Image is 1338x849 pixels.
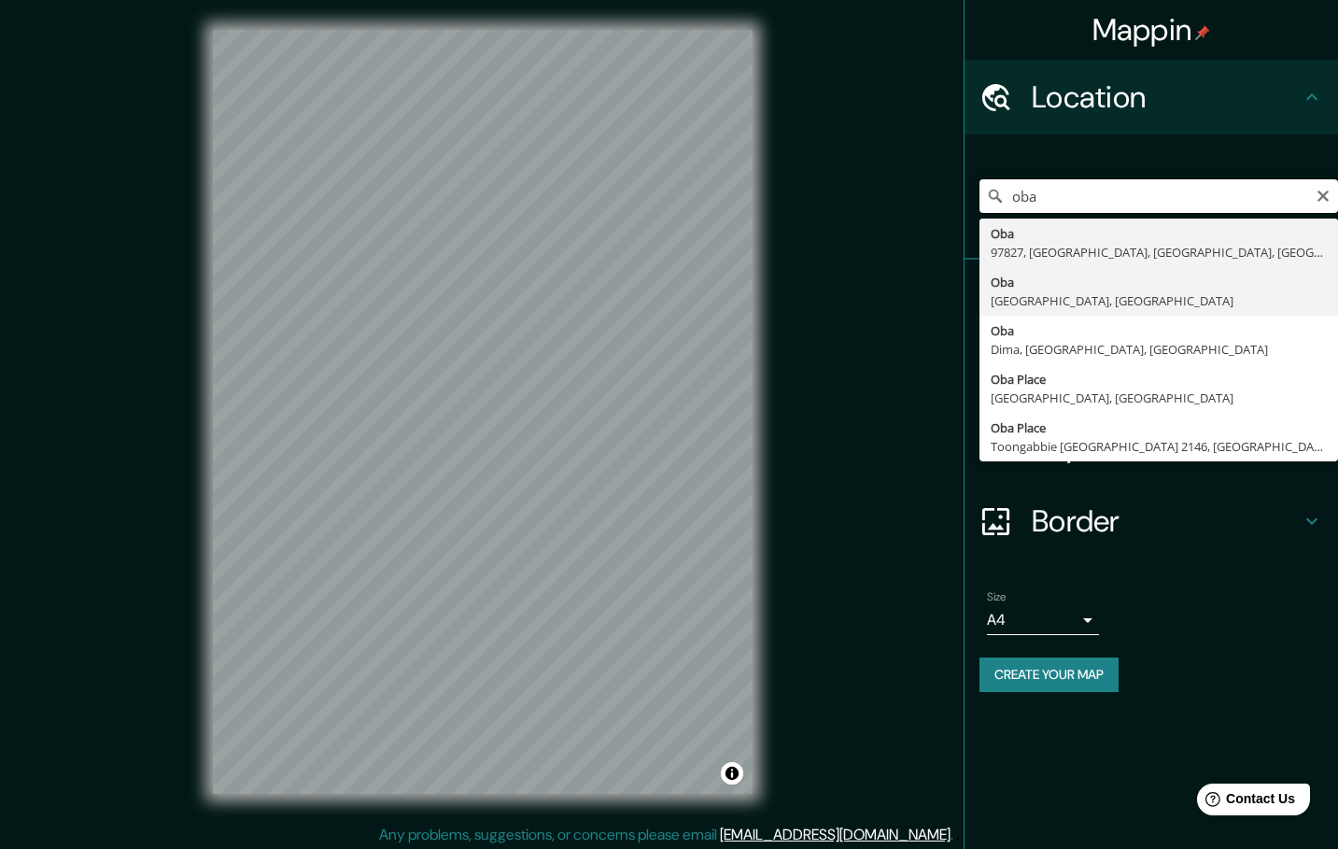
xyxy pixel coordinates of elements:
[1032,78,1301,116] h4: Location
[991,418,1327,437] div: Oba Place
[991,370,1327,389] div: Oba Place
[987,589,1007,605] label: Size
[991,321,1327,340] div: Oba
[1032,428,1301,465] h4: Layout
[379,824,953,846] p: Any problems, suggestions, or concerns please email .
[991,340,1327,359] div: Dima, [GEOGRAPHIC_DATA], [GEOGRAPHIC_DATA]
[979,658,1119,692] button: Create your map
[991,273,1327,291] div: Oba
[965,60,1338,134] div: Location
[991,291,1327,310] div: [GEOGRAPHIC_DATA], [GEOGRAPHIC_DATA]
[979,179,1338,213] input: Pick your city or area
[991,243,1327,262] div: 97827, [GEOGRAPHIC_DATA], [GEOGRAPHIC_DATA], [GEOGRAPHIC_DATA], [GEOGRAPHIC_DATA]
[965,260,1338,334] div: Pins
[1172,776,1317,828] iframe: Help widget launcher
[965,409,1338,484] div: Layout
[991,224,1327,243] div: Oba
[1032,502,1301,540] h4: Border
[1195,25,1210,40] img: pin-icon.png
[1092,11,1211,49] h4: Mappin
[991,389,1327,407] div: [GEOGRAPHIC_DATA], [GEOGRAPHIC_DATA]
[987,605,1099,635] div: A4
[720,825,951,844] a: [EMAIL_ADDRESS][DOMAIN_NAME]
[956,824,960,846] div: .
[721,762,743,785] button: Toggle attribution
[213,30,753,794] canvas: Map
[953,824,956,846] div: .
[1316,186,1331,204] button: Clear
[965,484,1338,559] div: Border
[965,334,1338,409] div: Style
[991,437,1327,456] div: Toongabbie [GEOGRAPHIC_DATA] 2146, [GEOGRAPHIC_DATA]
